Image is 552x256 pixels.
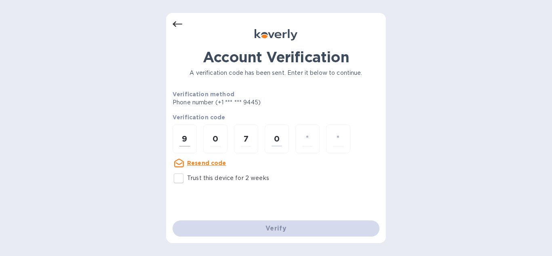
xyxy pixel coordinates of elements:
p: Phone number (+1 *** *** 9445) [173,98,322,107]
p: Trust this device for 2 weeks [187,174,269,182]
b: Verification method [173,91,234,97]
p: A verification code has been sent. Enter it below to continue. [173,69,379,77]
p: Verification code [173,113,379,121]
u: Resend code [187,160,226,166]
h1: Account Verification [173,49,379,66]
